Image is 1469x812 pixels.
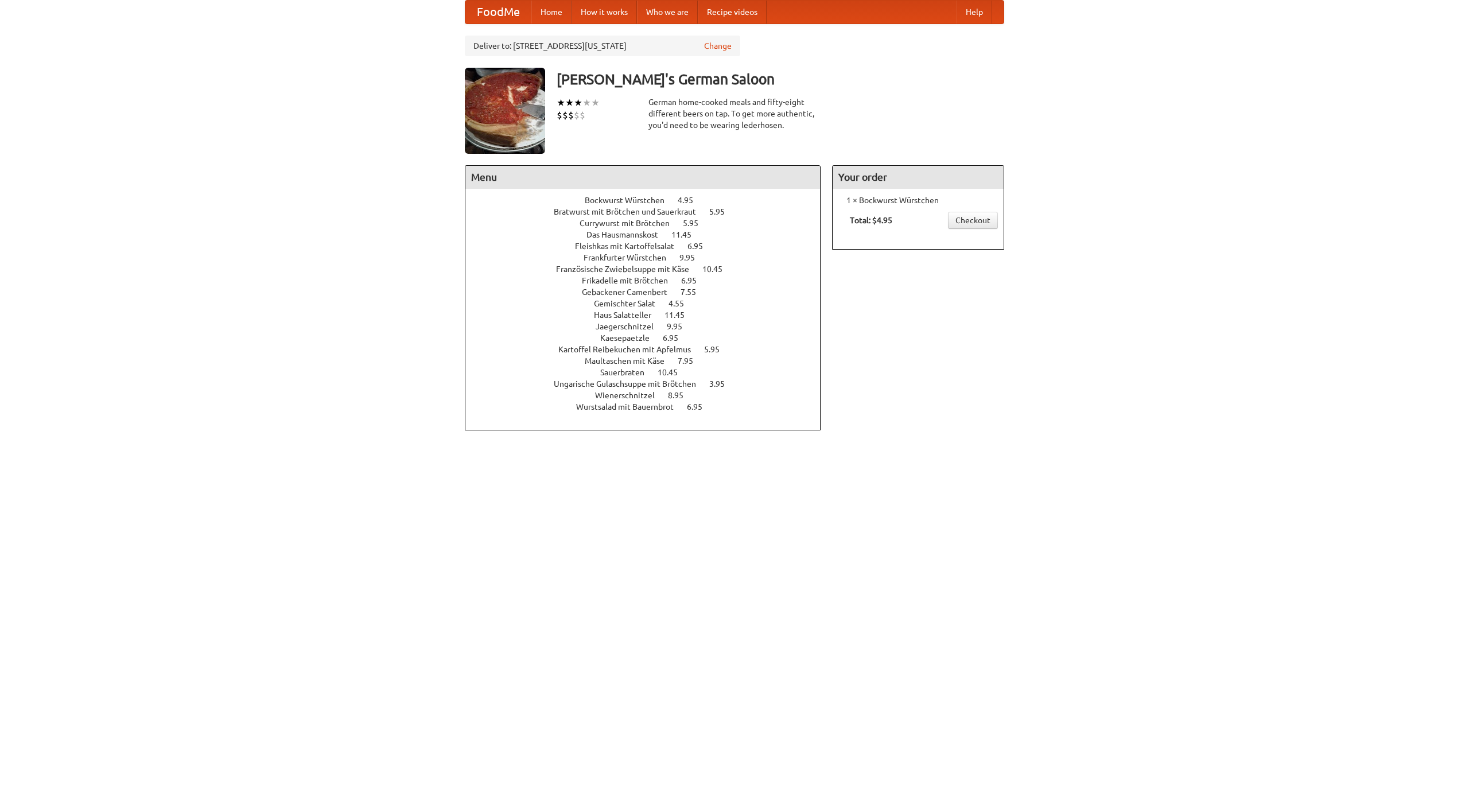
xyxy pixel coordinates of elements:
a: Sauerbraten 10.45 [600,368,699,377]
a: Bratwurst mit Brötchen und Sauerkraut 5.95 [554,207,746,216]
span: Maultaschen mit Käse [585,356,676,366]
span: Französische Zwiebelsuppe mit Käse [556,265,701,274]
div: German home-cooked meals and fifty-eight different beers on tap. To get more authentic, you'd nee... [648,96,821,131]
h4: Your order [833,166,1004,189]
a: Checkout [948,212,998,229]
span: Frankfurter Würstchen [584,253,678,262]
span: Frikadelle mit Brötchen [582,276,679,285]
div: Deliver to: [STREET_ADDRESS][US_STATE] [465,36,740,56]
li: $ [568,109,574,122]
span: Jaegerschnitzel [596,322,665,331]
a: Fleishkas mit Kartoffelsalat 6.95 [575,242,724,251]
a: Französische Zwiebelsuppe mit Käse 10.45 [556,265,744,274]
a: Gemischter Salat 4.55 [594,299,705,308]
h4: Menu [465,166,820,189]
li: $ [580,109,585,122]
a: Recipe videos [698,1,767,24]
a: Currywurst mit Brötchen 5.95 [580,219,720,228]
a: Who we are [637,1,698,24]
span: 5.95 [683,219,710,228]
span: Gebackener Camenbert [582,287,679,297]
span: Haus Salatteller [594,310,663,320]
span: 11.45 [671,230,703,239]
span: 8.95 [668,391,695,400]
span: Das Hausmannskost [586,230,670,239]
span: 9.95 [667,322,694,331]
span: Bockwurst Würstchen [585,196,676,205]
span: 4.55 [669,299,695,308]
span: Kaesepaetzle [600,333,661,343]
span: 6.95 [687,242,714,251]
span: 6.95 [663,333,690,343]
span: 10.45 [702,265,734,274]
b: Total: $4.95 [850,216,892,225]
a: Change [704,40,732,52]
span: Wienerschnitzel [595,391,666,400]
span: 10.45 [658,368,689,377]
li: 1 × Bockwurst Würstchen [838,195,998,206]
a: Frikadelle mit Brötchen 6.95 [582,276,718,285]
span: Bratwurst mit Brötchen und Sauerkraut [554,207,708,216]
span: 5.95 [709,207,736,216]
span: Fleishkas mit Kartoffelsalat [575,242,686,251]
span: Sauerbraten [600,368,656,377]
li: ★ [565,96,574,109]
a: Bockwurst Würstchen 4.95 [585,196,714,205]
a: Frankfurter Würstchen 9.95 [584,253,716,262]
a: Help [957,1,992,24]
a: Home [531,1,572,24]
span: 6.95 [687,402,714,411]
img: angular.jpg [465,68,545,154]
li: ★ [582,96,591,109]
h3: [PERSON_NAME]'s German Saloon [557,68,1004,91]
a: Wienerschnitzel 8.95 [595,391,705,400]
a: Kaesepaetzle 6.95 [600,333,699,343]
span: 7.95 [678,356,705,366]
li: ★ [574,96,582,109]
span: 11.45 [664,310,696,320]
a: FoodMe [465,1,531,24]
span: 5.95 [704,345,731,354]
a: Gebackener Camenbert 7.55 [582,287,717,297]
li: ★ [591,96,600,109]
a: Wurstsalad mit Bauernbrot 6.95 [576,402,724,411]
span: 3.95 [709,379,736,388]
a: Haus Salatteller 11.45 [594,310,706,320]
span: Ungarische Gulaschsuppe mit Brötchen [554,379,708,388]
span: 7.55 [681,287,708,297]
span: Wurstsalad mit Bauernbrot [576,402,685,411]
span: Kartoffel Reibekuchen mit Apfelmus [558,345,702,354]
a: Kartoffel Reibekuchen mit Apfelmus 5.95 [558,345,741,354]
a: How it works [572,1,637,24]
li: $ [574,109,580,122]
span: 4.95 [678,196,705,205]
span: 9.95 [679,253,706,262]
span: 6.95 [681,276,708,285]
span: Gemischter Salat [594,299,667,308]
a: Jaegerschnitzel 9.95 [596,322,704,331]
a: Maultaschen mit Käse 7.95 [585,356,714,366]
a: Ungarische Gulaschsuppe mit Brötchen 3.95 [554,379,746,388]
li: ★ [557,96,565,109]
li: $ [557,109,562,122]
li: $ [562,109,568,122]
a: Das Hausmannskost 11.45 [586,230,713,239]
span: Currywurst mit Brötchen [580,219,681,228]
